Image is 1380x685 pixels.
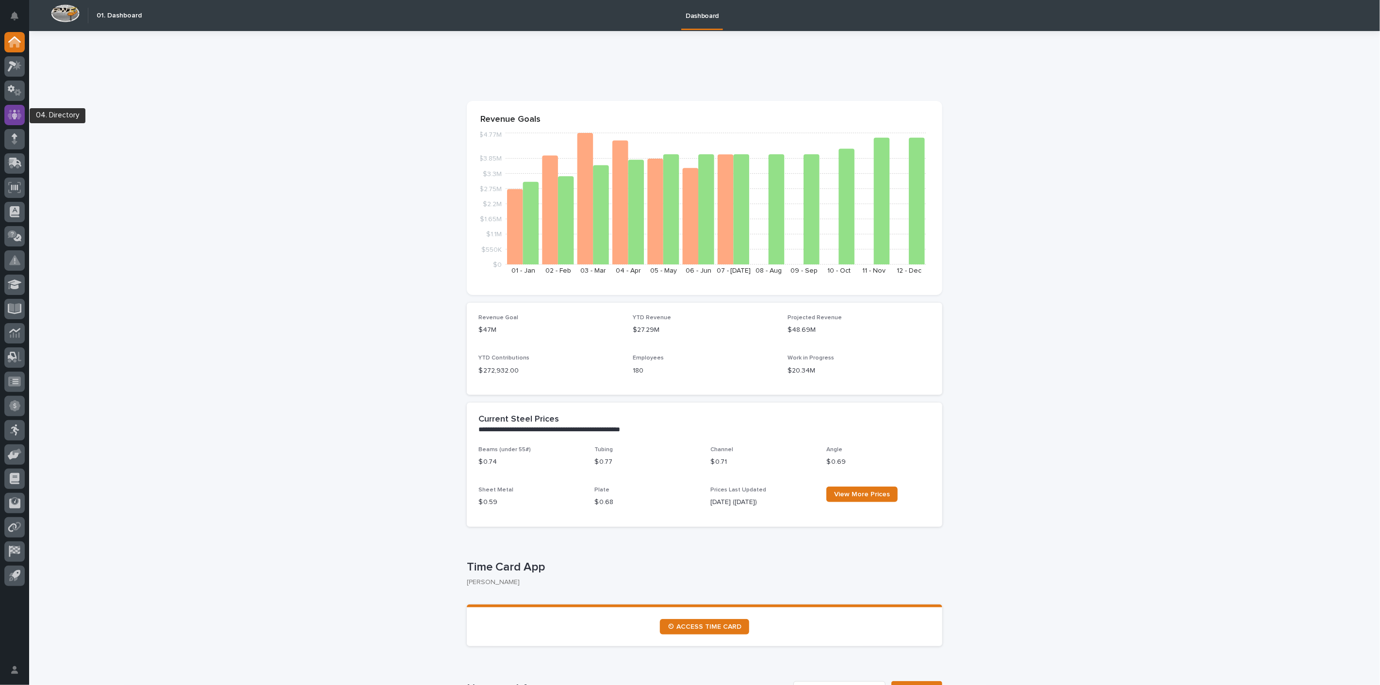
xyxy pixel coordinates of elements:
[660,619,749,635] a: ⏲ ACCESS TIME CARD
[826,447,842,453] span: Angle
[478,497,583,507] p: $ 0.59
[478,355,529,361] span: YTD Contributions
[580,267,606,274] text: 03 - Mar
[479,132,502,139] tspan: $4.77M
[594,457,699,467] p: $ 0.77
[594,487,609,493] span: Plate
[12,12,25,27] div: Notifications
[686,267,711,274] text: 06 - Jun
[897,267,921,274] text: 12 - Dec
[478,414,559,425] h2: Current Steel Prices
[480,114,929,125] p: Revenue Goals
[710,447,733,453] span: Channel
[863,267,886,274] text: 11 - Nov
[478,325,622,335] p: $47M
[478,457,583,467] p: $ 0.74
[97,12,142,20] h2: 01. Dashboard
[826,457,931,467] p: $ 0.69
[478,447,531,453] span: Beams (under 55#)
[710,457,815,467] p: $ 0.71
[467,578,935,587] p: [PERSON_NAME]
[478,315,518,321] span: Revenue Goal
[4,6,25,26] button: Notifications
[467,560,938,574] p: Time Card App
[479,156,502,163] tspan: $3.85M
[478,366,622,376] p: $ 272,932.00
[788,366,931,376] p: $20.34M
[633,366,776,376] p: 180
[790,267,818,274] text: 09 - Sep
[827,267,851,274] text: 10 - Oct
[479,186,502,193] tspan: $2.75M
[710,487,766,493] span: Prices Last Updated
[788,325,931,335] p: $48.69M
[788,315,842,321] span: Projected Revenue
[788,355,834,361] span: Work in Progress
[486,231,502,238] tspan: $1.1M
[545,267,571,274] text: 02 - Feb
[511,267,535,274] text: 01 - Jan
[633,325,776,335] p: $27.29M
[834,491,890,498] span: View More Prices
[650,267,677,274] text: 05 - May
[826,487,898,502] a: View More Prices
[668,623,741,630] span: ⏲ ACCESS TIME CARD
[478,487,513,493] span: Sheet Metal
[481,246,502,253] tspan: $550K
[483,171,502,178] tspan: $3.3M
[616,267,641,274] text: 04 - Apr
[756,267,782,274] text: 08 - Aug
[480,216,502,223] tspan: $1.65M
[633,315,672,321] span: YTD Revenue
[483,201,502,208] tspan: $2.2M
[493,261,502,268] tspan: $0
[594,497,699,507] p: $ 0.68
[710,497,815,507] p: [DATE] ([DATE])
[717,267,751,274] text: 07 - [DATE]
[51,4,80,22] img: Workspace Logo
[594,447,613,453] span: Tubing
[633,355,664,361] span: Employees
